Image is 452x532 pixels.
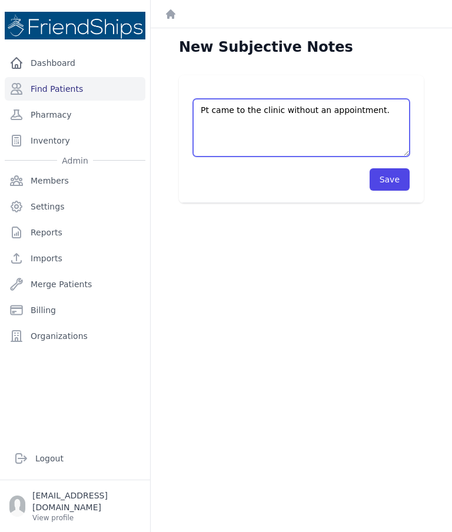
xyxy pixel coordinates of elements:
button: Save [370,168,410,191]
h1: New Subjective Notes [179,38,353,56]
a: Imports [5,247,145,270]
a: Dashboard [5,51,145,75]
a: Pharmacy [5,103,145,127]
p: View profile [32,513,141,523]
a: Logout [9,447,141,470]
a: [EMAIL_ADDRESS][DOMAIN_NAME] View profile [9,490,141,523]
a: Merge Patients [5,272,145,296]
a: Organizations [5,324,145,348]
a: Reports [5,221,145,244]
img: Medical Missions EMR [5,12,145,39]
a: Inventory [5,129,145,152]
a: Settings [5,195,145,218]
a: Find Patients [5,77,145,101]
p: [EMAIL_ADDRESS][DOMAIN_NAME] [32,490,141,513]
span: Admin [57,155,93,167]
a: Members [5,169,145,192]
a: Billing [5,298,145,322]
